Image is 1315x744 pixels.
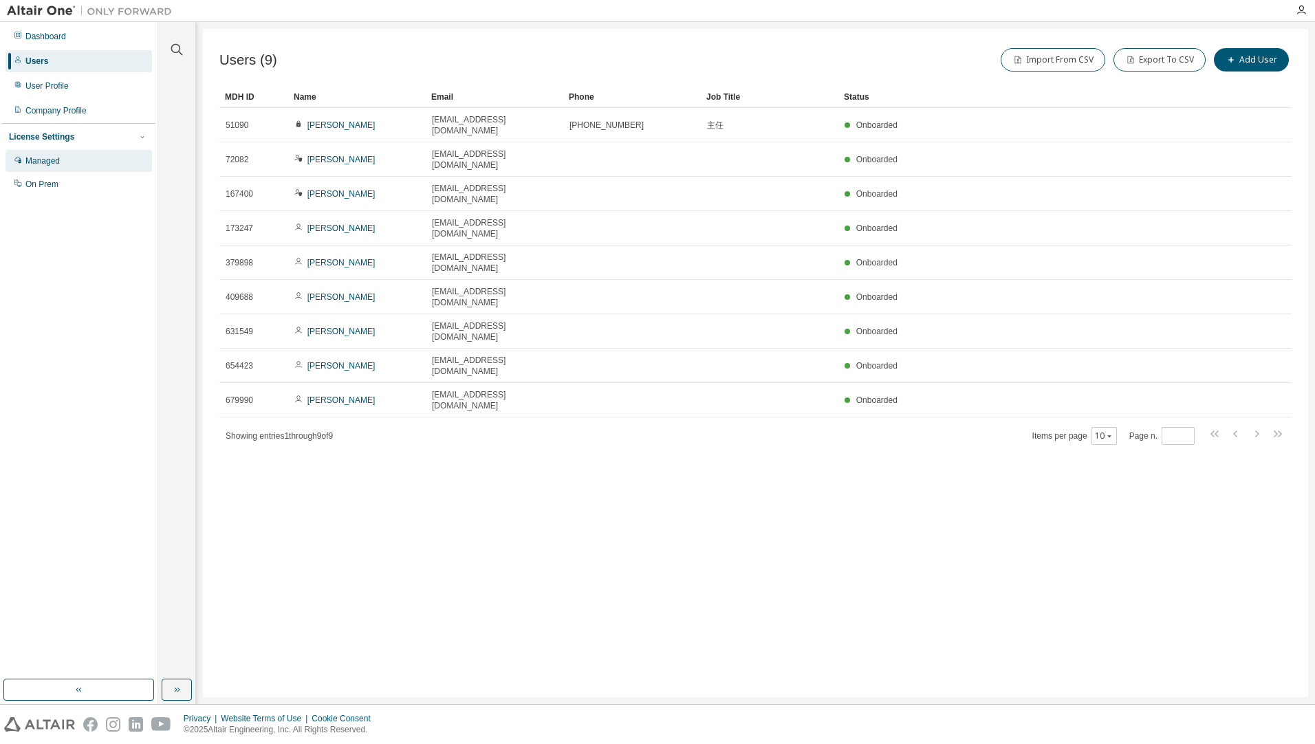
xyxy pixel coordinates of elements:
a: [PERSON_NAME] [307,327,376,336]
span: [EMAIL_ADDRESS][DOMAIN_NAME] [432,389,557,411]
a: [PERSON_NAME] [307,189,376,199]
span: 379898 [226,257,253,268]
div: MDH ID [225,86,283,108]
span: 409688 [226,292,253,303]
button: Add User [1214,48,1289,72]
img: Altair One [7,4,179,18]
span: Onboarded [856,223,898,233]
span: [EMAIL_ADDRESS][DOMAIN_NAME] [432,149,557,171]
span: [PHONE_NUMBER] [569,120,644,131]
span: Onboarded [856,155,898,164]
div: Cookie Consent [312,713,378,724]
span: [EMAIL_ADDRESS][DOMAIN_NAME] [432,320,557,342]
div: Name [294,86,420,108]
span: Onboarded [856,395,898,405]
span: Onboarded [856,258,898,267]
span: Onboarded [856,361,898,371]
a: [PERSON_NAME] [307,155,376,164]
div: User Profile [25,80,69,91]
span: 173247 [226,223,253,234]
span: [EMAIL_ADDRESS][DOMAIN_NAME] [432,217,557,239]
span: [EMAIL_ADDRESS][DOMAIN_NAME] [432,252,557,274]
span: Onboarded [856,120,898,130]
button: 10 [1095,430,1113,441]
span: [EMAIL_ADDRESS][DOMAIN_NAME] [432,114,557,136]
a: [PERSON_NAME] [307,361,376,371]
span: Showing entries 1 through 9 of 9 [226,431,333,441]
span: [EMAIL_ADDRESS][DOMAIN_NAME] [432,183,557,205]
span: 679990 [226,395,253,406]
span: 631549 [226,326,253,337]
span: 167400 [226,188,253,199]
a: [PERSON_NAME] [307,223,376,233]
span: Page n. [1129,427,1195,445]
span: [EMAIL_ADDRESS][DOMAIN_NAME] [432,286,557,308]
img: altair_logo.svg [4,717,75,732]
span: Onboarded [856,327,898,336]
span: [EMAIL_ADDRESS][DOMAIN_NAME] [432,355,557,377]
div: Managed [25,155,60,166]
div: Privacy [184,713,221,724]
div: Company Profile [25,105,87,116]
img: facebook.svg [83,717,98,732]
span: Users (9) [219,52,277,68]
img: instagram.svg [106,717,120,732]
span: 主任 [707,120,724,131]
span: 72082 [226,154,248,165]
div: Dashboard [25,31,66,42]
a: [PERSON_NAME] [307,292,376,302]
a: [PERSON_NAME] [307,120,376,130]
img: youtube.svg [151,717,171,732]
span: Onboarded [856,189,898,199]
div: Job Title [706,86,833,108]
button: Export To CSV [1113,48,1206,72]
div: Status [844,86,1220,108]
a: [PERSON_NAME] [307,395,376,405]
div: Phone [569,86,695,108]
span: 51090 [226,120,248,131]
a: [PERSON_NAME] [307,258,376,267]
p: © 2025 Altair Engineering, Inc. All Rights Reserved. [184,724,379,736]
span: Items per page [1032,427,1117,445]
div: On Prem [25,179,58,190]
div: Website Terms of Use [221,713,312,724]
button: Import From CSV [1001,48,1105,72]
span: 654423 [226,360,253,371]
div: License Settings [9,131,74,142]
div: Email [431,86,558,108]
span: Onboarded [856,292,898,302]
img: linkedin.svg [129,717,143,732]
div: Users [25,56,48,67]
